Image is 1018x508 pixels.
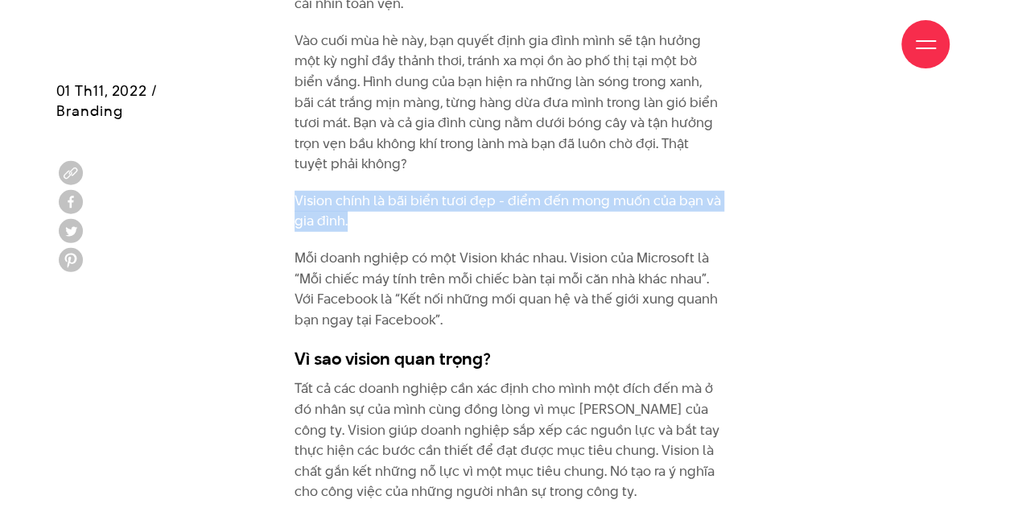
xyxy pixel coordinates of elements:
[295,31,723,175] p: Vào cuối mùa hè này, bạn quyết định gia đình mình sẽ tận hưởng một kỳ nghỉ đầy thảnh thơi, tránh ...
[295,346,491,370] strong: Vì sao vision quan trọng?
[295,191,723,232] p: Vision chính là bãi biển tươi đẹp - điểm đến mong muốn của bạn và gia đình.
[295,248,723,330] p: Mỗi doanh nghiệp có một Vision khác nhau. Vision của Microsoft là “Mỗi chiếc máy tính trên mỗi ch...
[56,81,158,121] span: 01 Th11, 2022 / Branding
[295,378,723,502] p: Tất cả các doanh nghiệp cần xác định cho mình một đích đến mà ở đó nhân sự của mình cùng đồng lòn...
